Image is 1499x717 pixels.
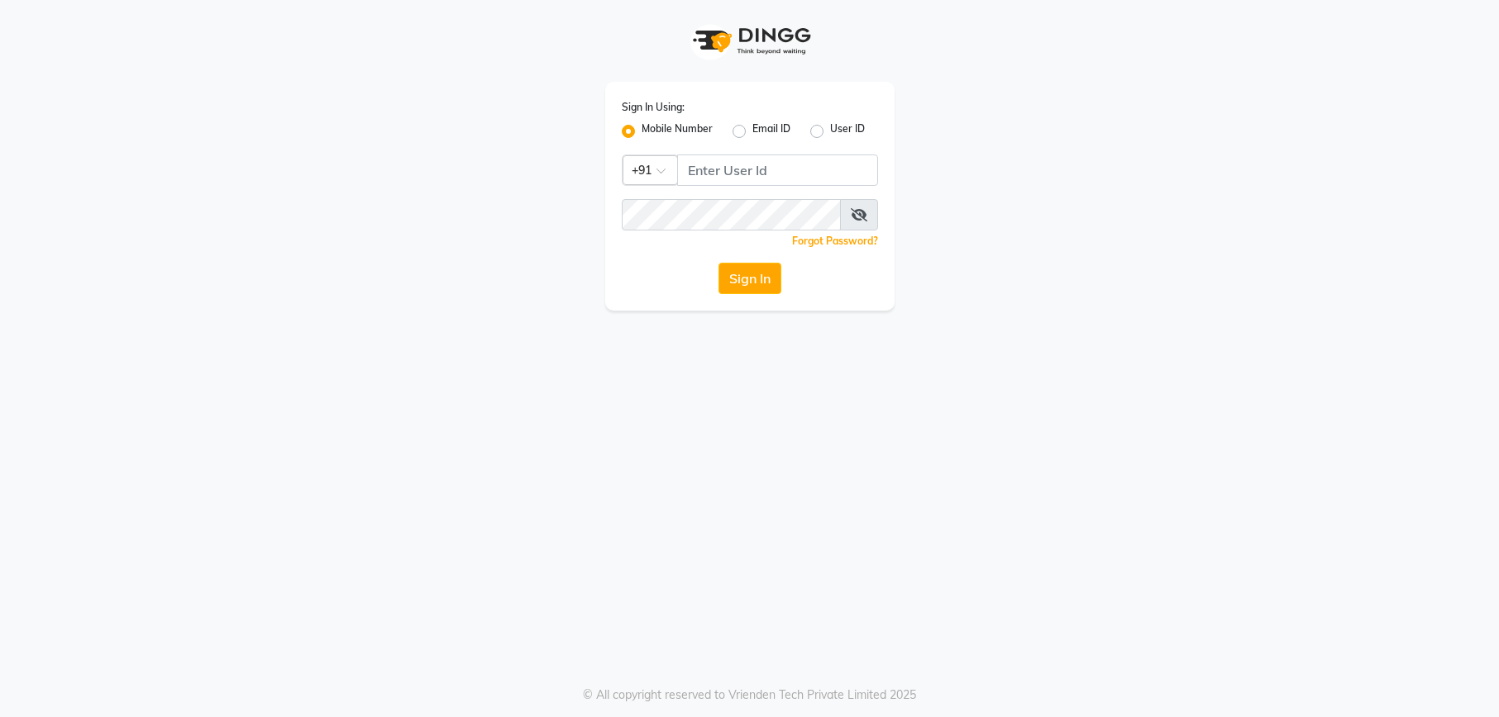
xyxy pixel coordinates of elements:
[792,235,878,247] a: Forgot Password?
[684,17,816,65] img: logo1.svg
[622,100,685,115] label: Sign In Using:
[677,154,878,186] input: Username
[642,121,713,141] label: Mobile Number
[830,121,865,141] label: User ID
[752,121,790,141] label: Email ID
[622,199,841,230] input: Username
[718,263,781,294] button: Sign In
